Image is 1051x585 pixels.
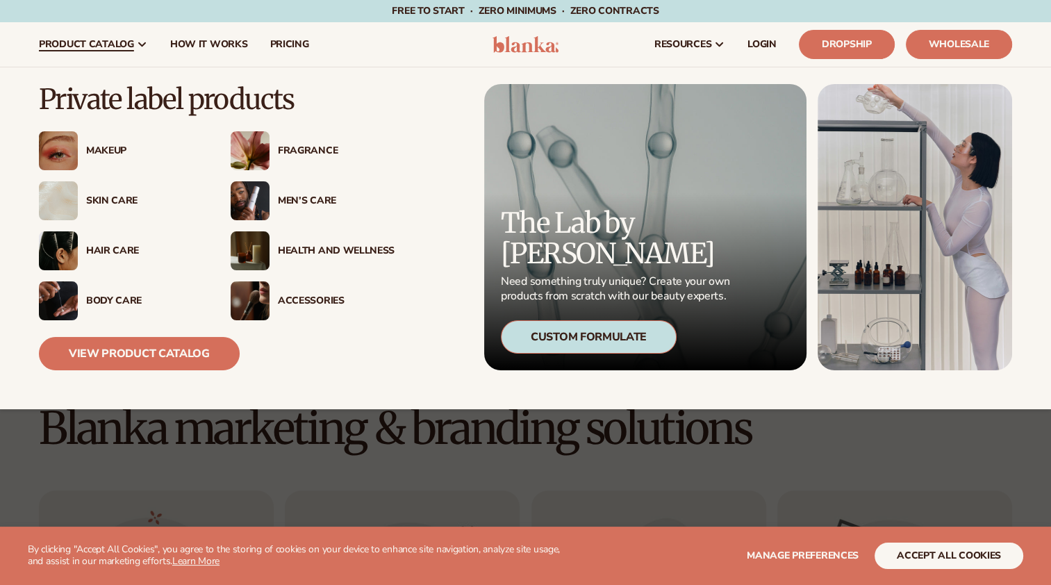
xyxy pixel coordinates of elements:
[484,84,806,370] a: Microscopic product formula. The Lab by [PERSON_NAME] Need something truly unique? Create your ow...
[501,320,677,354] div: Custom Formulate
[39,337,240,370] a: View Product Catalog
[231,181,270,220] img: Male holding moisturizer bottle.
[747,543,859,569] button: Manage preferences
[39,39,134,50] span: product catalog
[231,281,395,320] a: Female with makeup brush. Accessories
[39,281,203,320] a: Male hand applying moisturizer. Body Care
[654,39,711,50] span: resources
[39,231,203,270] a: Female hair pulled back with clips. Hair Care
[818,84,1012,370] img: Female in lab with equipment.
[278,245,395,257] div: Health And Wellness
[501,208,734,269] p: The Lab by [PERSON_NAME]
[278,195,395,207] div: Men’s Care
[231,131,270,170] img: Pink blooming flower.
[799,30,895,59] a: Dropship
[747,39,777,50] span: LOGIN
[86,295,203,307] div: Body Care
[39,131,203,170] a: Female with glitter eye makeup. Makeup
[231,231,395,270] a: Candles and incense on table. Health And Wellness
[643,22,736,67] a: resources
[501,274,734,304] p: Need something truly unique? Create your own products from scratch with our beauty experts.
[278,295,395,307] div: Accessories
[231,281,270,320] img: Female with makeup brush.
[392,4,659,17] span: Free to start · ZERO minimums · ZERO contracts
[258,22,320,67] a: pricing
[39,84,395,115] p: Private label products
[736,22,788,67] a: LOGIN
[231,231,270,270] img: Candles and incense on table.
[906,30,1012,59] a: Wholesale
[159,22,259,67] a: How It Works
[747,549,859,562] span: Manage preferences
[86,145,203,157] div: Makeup
[39,231,78,270] img: Female hair pulled back with clips.
[28,22,159,67] a: product catalog
[39,181,203,220] a: Cream moisturizer swatch. Skin Care
[231,131,395,170] a: Pink blooming flower. Fragrance
[39,131,78,170] img: Female with glitter eye makeup.
[86,245,203,257] div: Hair Care
[39,181,78,220] img: Cream moisturizer swatch.
[39,281,78,320] img: Male hand applying moisturizer.
[28,544,570,568] p: By clicking "Accept All Cookies", you agree to the storing of cookies on your device to enhance s...
[172,554,220,568] a: Learn More
[493,36,558,53] img: logo
[875,543,1023,569] button: accept all cookies
[278,145,395,157] div: Fragrance
[231,181,395,220] a: Male holding moisturizer bottle. Men’s Care
[270,39,308,50] span: pricing
[170,39,248,50] span: How It Works
[86,195,203,207] div: Skin Care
